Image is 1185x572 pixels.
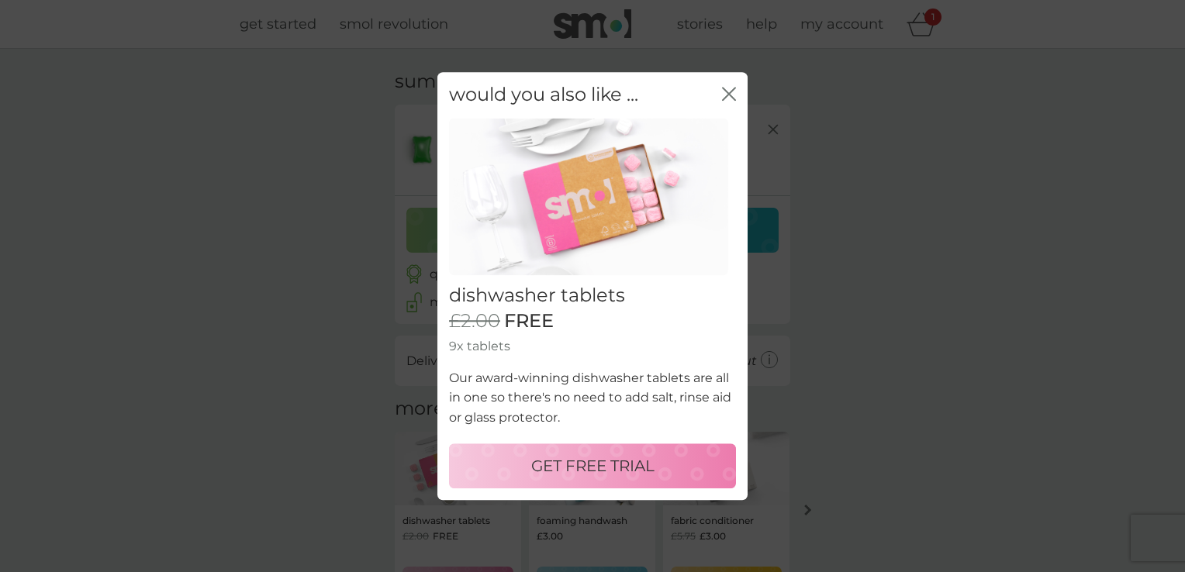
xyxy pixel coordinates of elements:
p: GET FREE TRIAL [531,453,655,478]
span: £2.00 [449,311,500,333]
h2: would you also like ... [449,84,638,106]
button: GET FREE TRIAL [449,443,736,488]
button: close [722,87,736,103]
p: 9x tablets [449,336,736,357]
h2: dishwasher tablets [449,284,736,307]
p: Our award-winning dishwasher tablets are all in one so there's no need to add salt, rinse aid or ... [449,368,736,428]
span: FREE [504,311,554,333]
